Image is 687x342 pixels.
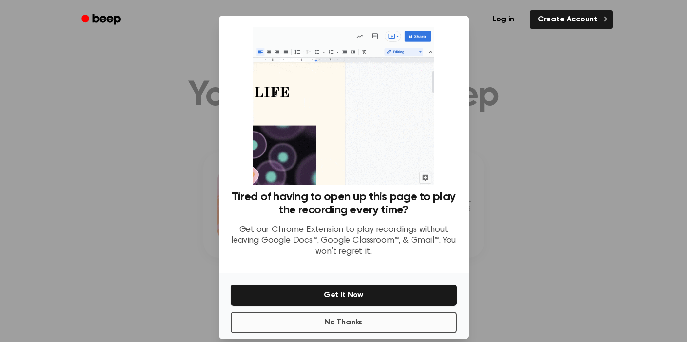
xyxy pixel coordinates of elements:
button: Get It Now [231,285,457,306]
button: No Thanks [231,312,457,333]
a: Beep [75,10,130,29]
p: Get our Chrome Extension to play recordings without leaving Google Docs™, Google Classroom™, & Gm... [231,225,457,258]
h3: Tired of having to open up this page to play the recording every time? [231,190,457,217]
img: Beep extension in action [253,27,434,185]
a: Log in [483,8,524,31]
a: Create Account [530,10,613,29]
